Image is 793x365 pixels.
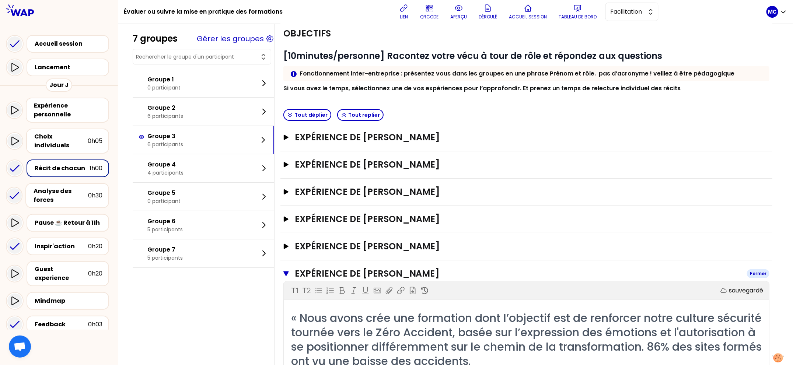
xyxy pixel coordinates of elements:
[147,141,183,148] p: 6 participants
[46,78,72,92] div: Jour J
[747,269,769,278] div: Fermer
[283,159,769,171] button: Expérience de [PERSON_NAME]
[283,241,769,252] button: Expérience de [PERSON_NAME]
[300,69,734,78] strong: Fonctionnement inter-entreprise : présentez vous dans les groupes en une phrase Prénom et rôle. p...
[88,269,102,278] div: 0h20
[147,245,183,254] p: Groupe 7
[447,1,470,23] button: aperçu
[420,14,439,20] p: QRCODE
[556,1,600,23] button: Tableau de bord
[295,241,744,252] h3: Expérience de [PERSON_NAME]
[90,164,102,173] div: 1h00
[729,286,763,295] p: sauvegardé
[147,226,183,233] p: 5 participants
[417,1,441,23] button: QRCODE
[35,296,102,305] div: Mindmap
[283,213,769,225] button: Expérience de [PERSON_NAME]
[303,285,311,296] p: T2
[147,103,183,112] p: Groupe 2
[283,84,681,92] strong: Si vous avez le temps, sélectionnez une de vos expériences pour l’approfondir. Et prenez un temps...
[147,160,184,169] p: Groupe 4
[147,132,183,141] p: Groupe 3
[88,320,102,329] div: 0h03
[35,39,105,48] div: Accueil session
[147,84,181,91] p: 0 participant
[605,3,658,21] button: Facilitation
[450,14,467,20] p: aperçu
[295,186,744,198] h3: Expérience de [PERSON_NAME]
[476,1,500,23] button: Déroulé
[34,187,88,204] div: Analyse des forces
[147,75,181,84] p: Groupe 1
[295,159,744,171] h3: Expérience de [PERSON_NAME]
[35,265,88,282] div: Guest experience
[147,197,181,205] p: 0 participant
[147,189,181,197] p: Groupe 5
[147,112,183,120] p: 6 participants
[88,191,102,200] div: 0h30
[396,1,411,23] button: lien
[35,242,88,251] div: Inspir'action
[506,1,550,23] button: Accueil session
[295,213,744,225] h3: Expérience de [PERSON_NAME]
[768,8,777,15] p: MC
[34,101,102,119] div: Expérience personnelle
[35,320,88,329] div: Feedback
[197,34,264,44] button: Gérer les groupes
[610,7,643,16] span: Facilitation
[509,14,547,20] p: Accueil session
[35,218,102,227] div: Pause ☕️ Retour à 11h
[283,50,662,62] strong: [10minutes/personne] Racontez votre vécu à tour de rôle et répondez aux questions
[283,28,331,39] h2: Objectifs
[766,6,787,18] button: MC
[295,268,741,280] h3: Expérience de [PERSON_NAME]
[400,14,408,20] p: lien
[35,63,105,72] div: Lancement
[88,137,102,145] div: 0h05
[283,268,769,280] button: Expérience de [PERSON_NAME]Fermer
[34,132,88,150] div: Choix individuels
[559,14,597,20] p: Tableau de bord
[9,336,31,358] div: Ouvrir le chat
[283,186,769,198] button: Expérience de [PERSON_NAME]
[283,109,331,121] button: Tout déplier
[283,131,769,143] button: Expérience de [PERSON_NAME]
[295,131,744,143] h3: Expérience de [PERSON_NAME]
[88,242,102,251] div: 0h20
[136,53,259,60] input: Rechercher le groupe d'un participant
[133,33,178,45] div: 7 groupes
[479,14,497,20] p: Déroulé
[147,169,184,176] p: 4 participants
[35,164,90,173] div: Récit de chacun
[147,254,183,262] p: 5 participants
[337,109,384,121] button: Tout replier
[291,285,298,296] p: T1
[147,217,183,226] p: Groupe 6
